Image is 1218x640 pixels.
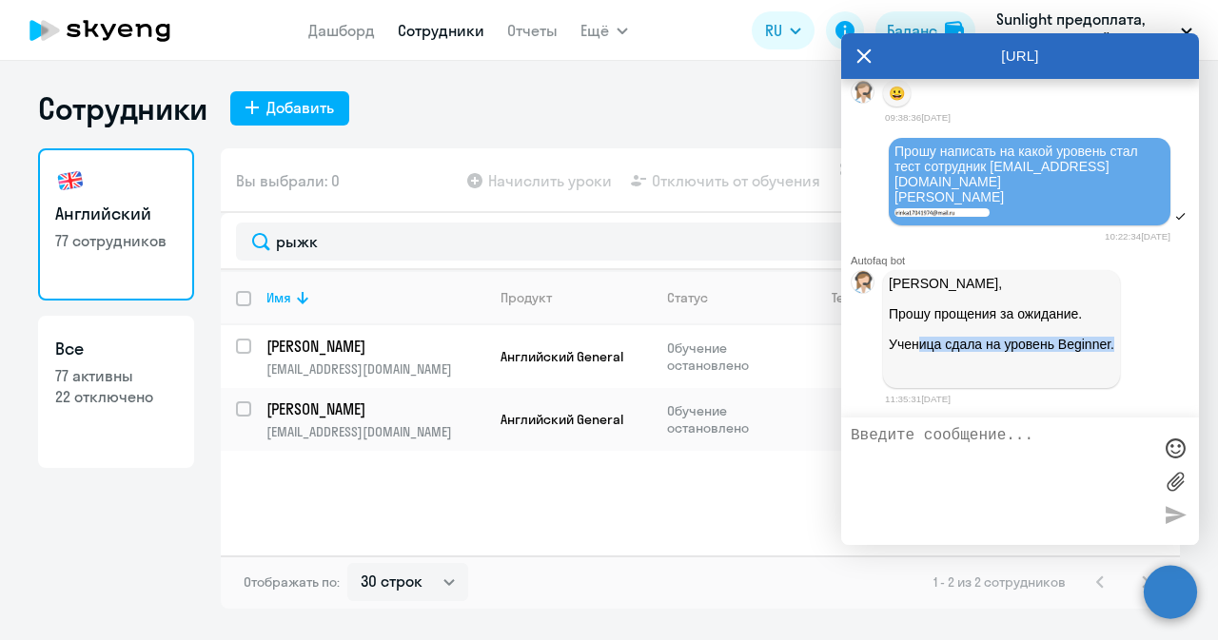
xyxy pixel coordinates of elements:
a: [PERSON_NAME] [266,336,484,357]
button: Ещё [580,11,628,49]
label: Лимит 10 файлов [1161,467,1189,495]
p: [PERSON_NAME] [266,398,481,419]
p: [EMAIL_ADDRESS][DOMAIN_NAME] [266,360,484,378]
div: Имя [266,289,484,306]
img: english [55,165,86,196]
span: Английский General [501,411,623,428]
img: bot avatar [852,271,875,299]
div: Продукт [501,289,651,306]
a: Отчеты [507,21,558,40]
div: Статус [667,289,797,306]
p: 77 активны [55,365,177,386]
p: 22 отключено [55,386,177,407]
div: Продукт [501,289,552,306]
p: [PERSON_NAME] [266,336,481,357]
span: Вы выбрали: 0 [236,169,340,192]
h1: Сотрудники [38,89,207,127]
input: Поиск по имени, email, продукту или статусу [236,223,1165,261]
span: RU [765,19,782,42]
p: Sunlight предоплата, ООО "СОЛНЕЧНЫЙ СВЕТ" [996,8,1173,53]
time: 11:35:31[DATE] [885,394,951,404]
p: Обучение остановлено [667,339,797,374]
p: 😀 [889,86,905,101]
div: Текущий уровень [814,289,974,306]
div: Autofaq bot [851,255,1199,266]
span: 1 - 2 из 2 сотрудников [933,573,1066,591]
h3: Все [55,337,177,361]
div: Имя [266,289,291,306]
h3: Английский [55,202,177,226]
div: Добавить [266,96,334,119]
button: Sunlight предоплата, ООО "СОЛНЕЧНЫЙ СВЕТ" [987,8,1202,53]
div: Текущий уровень [832,289,940,306]
a: Английский77 сотрудников [38,148,194,301]
time: 10:22:34[DATE] [1105,231,1170,242]
span: Прошу написать на какой уровень стал тест сотрудник [EMAIL_ADDRESS][DOMAIN_NAME] [PERSON_NAME] [894,144,1142,204]
span: Отображать по: [244,573,340,591]
p: [PERSON_NAME], Прошу прощения за ожидание. Ученица сдала на уровень Beginner. [889,276,1114,382]
time: 09:38:36[DATE] [885,112,951,123]
img: image.png [894,208,990,216]
button: RU [752,11,815,49]
a: Сотрудники [398,21,484,40]
span: Английский General [501,348,623,365]
span: Ещё [580,19,609,42]
img: balance [945,21,964,40]
button: Добавить [230,91,349,126]
a: Все77 активны22 отключено [38,316,194,468]
div: Баланс [887,19,937,42]
img: bot avatar [852,81,875,108]
p: 77 сотрудников [55,230,177,251]
a: [PERSON_NAME] [266,398,484,419]
button: Балансbalance [875,11,975,49]
a: Дашборд [308,21,375,40]
p: Обучение остановлено [667,402,797,436]
p: [EMAIL_ADDRESS][DOMAIN_NAME] [266,423,484,440]
div: Статус [667,289,708,306]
